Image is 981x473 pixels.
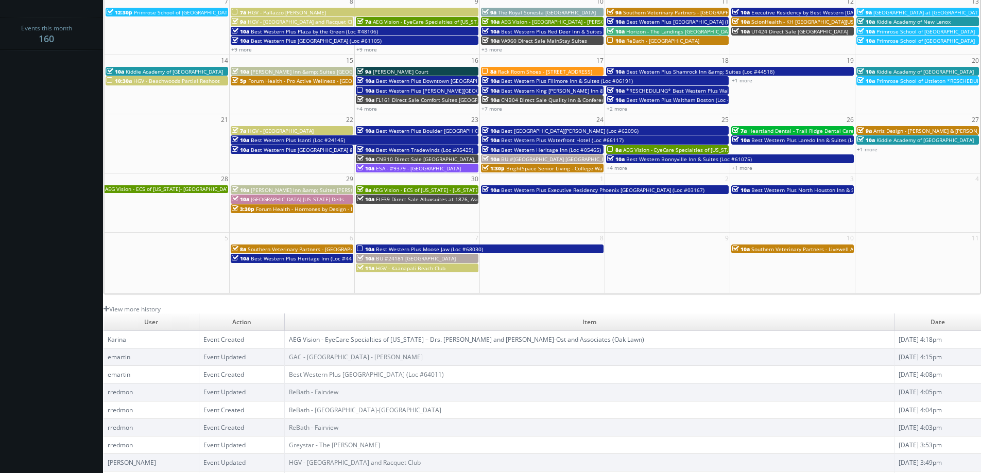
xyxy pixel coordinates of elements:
td: [DATE] 4:15pm [894,348,981,366]
span: [PERSON_NAME] Inn &amp; Suites [GEOGRAPHIC_DATA] [251,68,387,75]
span: 9a [357,68,371,75]
span: 10a [482,146,500,153]
span: Best Western Bonnyville Inn & Suites (Loc #61075) [626,155,752,163]
span: 5 [223,233,229,243]
span: 28 [220,173,229,184]
a: Best Western Plus [GEOGRAPHIC_DATA] (Loc #64011) [289,370,444,379]
span: 5p [232,77,247,84]
span: Events this month [21,23,72,33]
span: 18 [720,55,730,66]
span: Primrose School of [GEOGRAPHIC_DATA] [876,37,975,44]
a: AEG Vision - EyeCare Specialties of [US_STATE] – Drs. [PERSON_NAME] and [PERSON_NAME]-Ost and Ass... [289,335,644,344]
a: +4 more [607,164,627,171]
span: 10a [482,136,500,144]
span: 10a [857,77,875,84]
span: Best Western Plus [GEOGRAPHIC_DATA] (Loc #61105) [251,37,382,44]
span: 19 [846,55,855,66]
span: 7a [232,127,246,134]
span: 10a [357,196,374,203]
span: 22 [345,114,354,125]
td: rredmon [104,418,199,436]
td: [DATE] 3:49pm [894,453,981,471]
td: Karina [104,330,199,348]
span: CNB04 Direct Sale Quality Inn & Conference Center [501,96,628,103]
span: 10a [482,77,500,84]
span: BU #24181 [GEOGRAPHIC_DATA] [376,255,456,262]
td: Date [894,313,981,331]
span: 10a [232,37,249,44]
span: 26 [846,114,855,125]
span: 10a [482,87,500,94]
td: [DATE] 4:08pm [894,366,981,383]
span: 8 [599,233,605,243]
span: AEG Vision - ECS of [US_STATE]- [GEOGRAPHIC_DATA] [105,185,234,192]
span: Best [GEOGRAPHIC_DATA][PERSON_NAME] (Loc #62096) [501,127,639,134]
span: ScionHealth - KH [GEOGRAPHIC_DATA][US_STATE] [751,18,873,25]
span: Best Western Plus Downtown [GEOGRAPHIC_DATA] (Loc #48199) [376,77,535,84]
span: Best Western Plus [GEOGRAPHIC_DATA] (Loc #64008) [626,18,757,25]
span: 8a [357,186,371,194]
span: 10a [232,255,249,262]
span: UT424 Direct Sale [GEOGRAPHIC_DATA] [751,28,848,35]
span: 10a [357,155,374,163]
span: HGV - Kaanapali Beach Club [376,265,445,272]
span: [PERSON_NAME] Inn &amp; Suites [PERSON_NAME] [251,186,377,194]
a: +9 more [231,46,252,53]
span: Kiddie Academy of New Lenox [876,18,951,25]
span: Horizon - The Landings [GEOGRAPHIC_DATA] [626,28,735,35]
span: Southern Veterinary Partners - [GEOGRAPHIC_DATA][PERSON_NAME] [623,9,791,16]
span: 10a [357,127,374,134]
span: 10a [107,68,124,75]
span: 11 [971,233,980,243]
span: 10a [857,68,875,75]
span: Best Western Plus [PERSON_NAME][GEOGRAPHIC_DATA] (Loc #66006) [376,87,547,94]
span: 10a [732,28,750,35]
span: 6 [349,233,354,243]
span: 10a [607,68,625,75]
strong: 160 [39,32,54,45]
span: Best Western Plus Executive Residency Phoenix [GEOGRAPHIC_DATA] (Loc #03167) [501,186,704,194]
span: 10a [357,246,374,253]
td: Event Created [199,366,284,383]
a: +9 more [356,46,377,53]
span: 27 [971,114,980,125]
td: emartin [104,348,199,366]
span: Best Western Plus Boulder [GEOGRAPHIC_DATA] (Loc #06179) [376,127,528,134]
span: Best Western Heritage Inn (Loc #05465) [501,146,601,153]
span: Best Western Plus Laredo Inn & Suites (Loc #44702) [751,136,880,144]
span: 10:30a [107,77,132,84]
span: 10a [357,77,374,84]
span: [GEOGRAPHIC_DATA] [US_STATE] Dells [251,196,344,203]
td: rredmon [104,436,199,453]
span: 10a [732,136,750,144]
span: 10a [607,37,625,44]
span: Kiddie Academy of [GEOGRAPHIC_DATA] [126,68,223,75]
span: 10a [232,186,249,194]
span: Best Western Plus Waterfront Hotel (Loc #66117) [501,136,624,144]
span: 21 [220,114,229,125]
a: ReBath - [GEOGRAPHIC_DATA]-[GEOGRAPHIC_DATA] [289,406,441,414]
span: 11a [357,265,374,272]
span: 10 [846,233,855,243]
td: emartin [104,366,199,383]
span: 10a [607,96,625,103]
td: rredmon [104,383,199,401]
td: Event Updated [199,383,284,401]
span: 8a [232,246,246,253]
span: 1:30p [482,165,505,172]
span: FLF39 Direct Sale Alluxsuites at 1876, Ascend Hotel Collection [376,196,530,203]
span: 23 [470,114,479,125]
span: 10a [482,18,500,25]
span: 9a [857,127,872,134]
span: 10a [607,18,625,25]
span: Best Western Plus Plaza by the Green (Loc #48106) [251,28,378,35]
span: Best Western Plus Isanti (Loc #24145) [251,136,345,144]
span: 25 [720,114,730,125]
span: 7a [357,18,371,25]
span: ReBath - [GEOGRAPHIC_DATA] [626,37,699,44]
span: 10a [232,146,249,153]
span: 20 [971,55,980,66]
span: 2 [724,173,730,184]
span: [PERSON_NAME] Court [373,68,428,75]
span: ESA - #9379 - [GEOGRAPHIC_DATA] [376,165,461,172]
